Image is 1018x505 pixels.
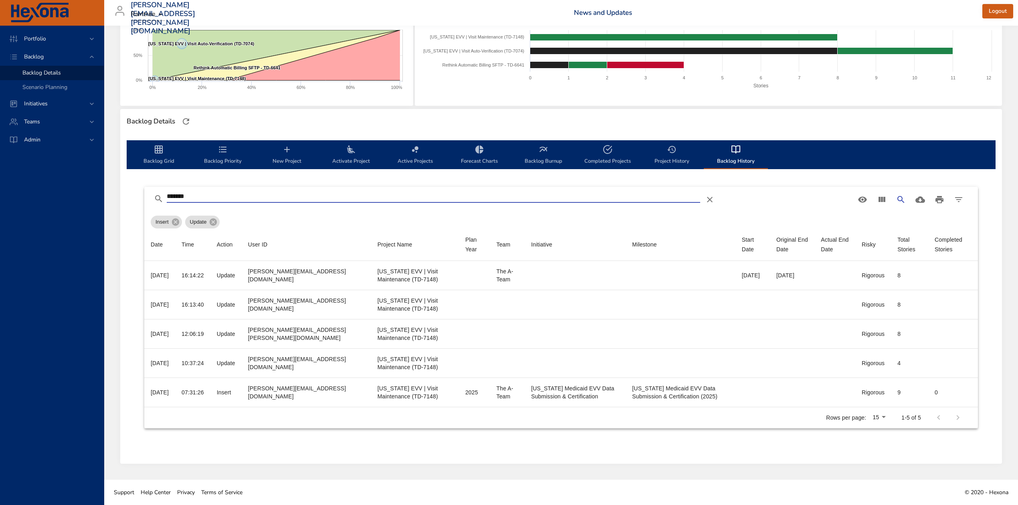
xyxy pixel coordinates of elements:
[821,235,849,254] div: Actual End Date
[217,240,233,249] div: Action
[798,75,800,80] text: 7
[423,48,524,53] text: [US_STATE] EVV | Visit Auto-Verification (TD-7074)
[821,235,849,254] div: Sort
[248,240,268,249] div: Sort
[912,75,917,80] text: 10
[721,75,723,80] text: 5
[759,75,762,80] text: 6
[248,355,365,371] div: [PERSON_NAME][EMAIL_ADDRESS][DOMAIN_NAME]
[897,330,922,338] div: 8
[776,235,808,254] span: Original End Date
[497,240,511,249] div: Sort
[148,76,246,81] text: [US_STATE] EVV | Visit Maintenance (TD-7148)
[862,240,876,249] div: Sort
[897,235,922,254] div: Total Stories
[632,240,656,249] div: Sort
[185,216,220,228] div: Update
[776,235,808,254] div: Sort
[18,35,53,42] span: Portfolio
[531,240,619,249] span: Initiative
[131,1,195,35] h3: [PERSON_NAME][EMAIL_ADDRESS][PERSON_NAME][DOMAIN_NAME]
[217,271,235,279] div: Update
[391,85,402,90] text: 100%
[182,330,204,338] div: 12:06:19
[862,240,876,249] div: Risky
[430,34,524,39] text: [US_STATE] EVV | Visit Maintenance (TD-7148)
[260,145,314,166] span: New Project
[872,190,891,209] button: View Columns
[182,240,204,249] span: Time
[136,78,142,83] text: 0%
[201,489,242,496] span: Terms of Service
[148,41,254,46] text: [US_STATE] EVV | Visit Auto-Verification (TD-7074)
[388,145,442,166] span: Active Projects
[22,83,67,91] span: Scenario Planning
[124,115,178,128] div: Backlog Details
[151,240,163,249] div: Date
[182,388,204,396] div: 07:31:26
[452,145,507,166] span: Forecast Charts
[982,4,1013,19] button: Logout
[151,388,169,396] div: [DATE]
[465,388,484,396] div: 2025
[217,240,235,249] span: Action
[580,145,635,166] span: Completed Projects
[151,271,169,279] div: [DATE]
[133,53,142,58] text: 50%
[853,190,872,209] button: Standard Views
[18,136,47,143] span: Admin
[531,384,619,400] div: [US_STATE] Medicaid EVV Data Submission & Certification
[683,75,685,80] text: 4
[248,297,365,313] div: [PERSON_NAME][EMAIL_ADDRESS][DOMAIN_NAME]
[568,75,570,80] text: 1
[151,359,169,367] div: [DATE]
[875,75,877,80] text: 9
[862,301,885,309] div: Rigorous
[465,235,484,254] div: Sort
[644,145,699,166] span: Project History
[217,240,233,249] div: Sort
[131,145,186,166] span: Backlog Grid
[378,240,452,249] span: Project Name
[248,326,365,342] div: [PERSON_NAME][EMAIL_ADDRESS][PERSON_NAME][DOMAIN_NAME]
[185,218,212,226] span: Update
[18,100,54,107] span: Initiatives
[167,190,700,203] input: Search
[22,69,61,77] span: Backlog Details
[986,75,991,80] text: 12
[862,271,885,279] div: Rigorous
[378,326,452,342] div: [US_STATE] EVV | Visit Maintenance (TD-7148)
[217,388,235,396] div: Insert
[177,489,195,496] span: Privacy
[869,412,889,424] div: 15
[114,489,134,496] span: Support
[935,235,972,254] div: Completed Stories
[632,240,656,249] div: Milestone
[709,145,763,166] span: Backlog History
[131,8,165,21] div: Raintree
[378,355,452,371] div: [US_STATE] EVV | Visit Maintenance (TD-7148)
[911,190,930,209] button: Download CSV
[378,267,452,283] div: [US_STATE] EVV | Visit Maintenance (TD-7148)
[965,489,1008,496] span: © 2020 - Hexona
[930,190,949,209] button: Print
[862,330,885,338] div: Rigorous
[742,271,763,279] div: [DATE]
[151,240,169,249] span: Date
[644,75,646,80] text: 3
[297,85,305,90] text: 60%
[516,145,571,166] span: Backlog Burnup
[378,240,412,249] div: Sort
[753,83,768,89] text: Stories
[497,384,519,400] div: The A-Team
[248,240,268,249] div: User ID
[194,65,281,70] text: Rethink Automatic Billing SFTP - TD-6641
[897,235,922,254] div: Sort
[111,483,137,501] a: Support
[196,145,250,166] span: Backlog Priority
[935,388,972,396] div: 0
[182,240,194,249] div: Sort
[217,359,235,367] div: Update
[182,271,204,279] div: 16:14:22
